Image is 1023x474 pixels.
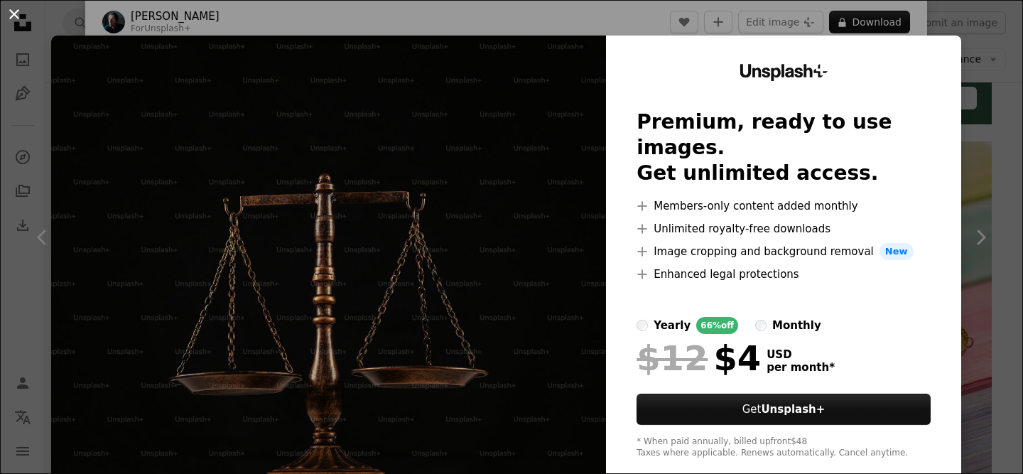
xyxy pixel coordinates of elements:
span: $12 [637,340,708,377]
strong: Unsplash+ [761,403,825,416]
input: monthly [755,320,767,331]
span: USD [767,348,835,361]
div: yearly [654,317,691,334]
li: Members-only content added monthly [637,198,931,215]
li: Enhanced legal protections [637,266,931,283]
li: Unlimited royalty-free downloads [637,220,931,237]
span: New [879,243,914,260]
li: Image cropping and background removal [637,243,931,260]
div: monthly [772,317,821,334]
input: yearly66%off [637,320,648,331]
div: * When paid annually, billed upfront $48 Taxes where applicable. Renews automatically. Cancel any... [637,436,931,459]
h2: Premium, ready to use images. Get unlimited access. [637,109,931,186]
span: per month * [767,361,835,374]
div: $4 [637,340,761,377]
button: GetUnsplash+ [637,394,931,425]
div: 66% off [696,317,738,334]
